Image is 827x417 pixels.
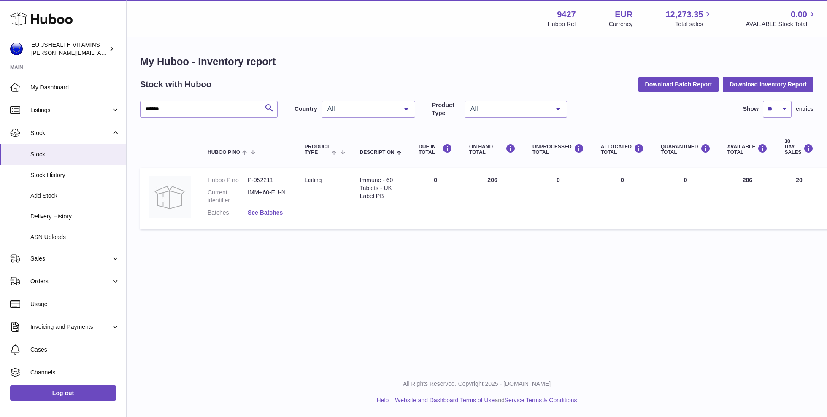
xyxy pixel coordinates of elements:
[392,396,577,404] li: and
[30,106,111,114] span: Listings
[661,144,711,155] div: QUARANTINED Total
[468,105,550,113] span: All
[30,300,120,308] span: Usage
[395,397,495,404] a: Website and Dashboard Terms of Use
[30,369,120,377] span: Channels
[638,77,719,92] button: Download Batch Report
[305,144,330,155] span: Product Type
[30,83,120,91] span: My Dashboard
[10,43,23,55] img: laura@jessicasepel.com
[31,49,169,56] span: [PERSON_NAME][EMAIL_ADDRESS][DOMAIN_NAME]
[557,9,576,20] strong: 9427
[784,139,813,156] div: 30 DAY SALES
[248,176,288,184] dd: P-952211
[684,177,687,183] span: 0
[208,209,248,217] dt: Batches
[461,168,524,229] td: 206
[248,209,283,216] a: See Batches
[30,129,111,137] span: Stock
[665,9,713,28] a: 12,273.35 Total sales
[30,171,120,179] span: Stock History
[140,79,211,90] h2: Stock with Huboo
[743,105,759,113] label: Show
[377,397,389,404] a: Help
[719,168,776,229] td: 206
[208,188,248,204] dt: Current identifier
[675,20,713,28] span: Total sales
[746,20,817,28] span: AVAILABLE Stock Total
[791,9,807,20] span: 0.00
[532,144,584,155] div: UNPROCESSED Total
[360,176,402,200] div: Immune - 60 Tablets - UK Label PB
[746,9,817,28] a: 0.00 AVAILABLE Stock Total
[31,41,107,57] div: EU JSHEALTH VITAMINS
[30,233,120,241] span: ASN Uploads
[505,397,577,404] a: Service Terms & Conditions
[609,20,633,28] div: Currency
[133,380,820,388] p: All Rights Reserved. Copyright 2025 - [DOMAIN_NAME]
[592,168,652,229] td: 0
[548,20,576,28] div: Huboo Ref
[325,105,398,113] span: All
[30,255,111,263] span: Sales
[524,168,592,229] td: 0
[469,144,516,155] div: ON HAND Total
[615,9,632,20] strong: EUR
[796,105,813,113] span: entries
[248,188,288,204] dd: IMM+60-EU-N
[30,192,120,200] span: Add Stock
[723,77,813,92] button: Download Inventory Report
[360,150,395,155] span: Description
[140,55,813,68] h1: My Huboo - Inventory report
[10,385,116,401] a: Log out
[30,323,111,331] span: Invoicing and Payments
[149,176,191,218] img: product image
[208,176,248,184] dt: Huboo P no
[432,101,460,117] label: Product Type
[601,144,644,155] div: ALLOCATED Total
[305,177,322,183] span: listing
[30,277,111,285] span: Orders
[30,346,120,354] span: Cases
[776,168,822,229] td: 20
[419,144,452,155] div: DUE IN TOTAL
[665,9,703,20] span: 12,273.35
[30,213,120,221] span: Delivery History
[410,168,461,229] td: 0
[208,150,240,155] span: Huboo P no
[30,151,120,159] span: Stock
[727,144,768,155] div: AVAILABLE Total
[295,105,317,113] label: Country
